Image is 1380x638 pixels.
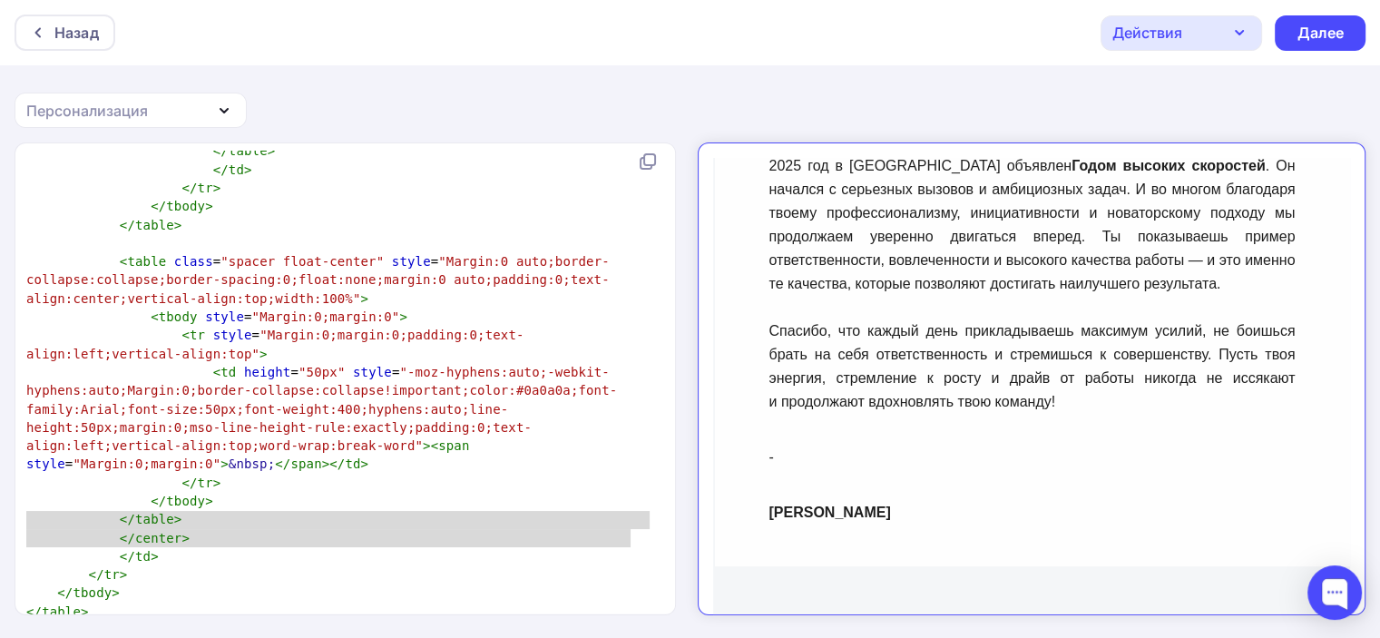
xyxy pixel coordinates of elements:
[26,328,524,360] span: =
[26,254,610,306] span: = =
[244,365,290,379] span: height
[181,531,190,545] span: >
[213,143,229,158] span: </
[42,604,81,619] span: table
[120,531,135,545] span: </
[73,456,220,471] span: "Margin:0;margin:0"
[120,567,128,582] span: >
[26,254,610,306] span: "Margin:0 auto;border-collapse:collapse;border-spacing:0;float:none;margin:0 auto;padding:0;text-...
[112,585,120,600] span: >
[213,162,229,177] span: </
[299,365,345,379] span: "50px"
[399,309,407,324] span: >
[135,512,174,526] span: table
[73,585,112,600] span: tbody
[56,288,61,311] p: -
[229,143,268,158] span: table
[26,456,65,471] span: style
[1101,15,1262,51] button: Действия
[205,199,213,213] span: >
[259,347,268,361] span: >
[151,199,166,213] span: </
[174,254,213,269] span: class
[220,254,384,269] span: "spacer float-center"
[220,365,236,379] span: td
[361,456,369,471] span: >
[181,476,197,490] span: </
[120,218,135,232] span: </
[213,476,221,490] span: >
[268,143,276,158] span: >
[81,604,89,619] span: >
[174,512,182,526] span: >
[229,162,244,177] span: td
[220,456,229,471] span: >
[275,456,290,471] span: </
[151,309,159,324] span: <
[190,328,205,342] span: tr
[26,100,148,122] div: Персонализация
[252,309,400,324] span: "Margin:0;margin:0"
[151,549,159,564] span: >
[205,309,244,324] span: style
[135,218,174,232] span: table
[213,365,221,379] span: <
[423,438,438,453] span: ><
[127,254,166,269] span: table
[104,567,120,582] span: tr
[135,531,181,545] span: center
[26,328,524,360] span: "Margin:0;margin:0;padding:0;text-align:left;vertical-align:top"
[353,365,392,379] span: style
[89,567,104,582] span: </
[56,347,178,362] b: [PERSON_NAME]
[229,456,275,471] span: &nbsp;
[360,291,368,306] span: >
[205,494,213,508] span: >
[322,456,346,471] span: ></
[15,93,247,128] button: Персонализация
[135,549,151,564] span: td
[392,254,431,269] span: style
[120,512,135,526] span: </
[26,365,617,453] span: "-moz-hyphens:auto;-webkit-hyphens:auto;Margin:0;border-collapse:collapse!important;color:#0a0a0a...
[151,494,166,508] span: </
[213,181,221,195] span: >
[174,218,182,232] span: >
[213,328,252,342] span: style
[26,604,42,619] span: </
[1112,22,1182,44] div: Действия
[159,309,198,324] span: tbody
[26,309,407,324] span: =
[26,365,617,471] span: = = =
[290,456,321,471] span: span
[345,456,360,471] span: td
[57,585,73,600] span: </
[244,162,252,177] span: >
[54,22,99,44] div: Назад
[120,254,128,269] span: <
[120,549,135,564] span: </
[438,438,469,453] span: span
[166,199,205,213] span: tbody
[198,181,213,195] span: tr
[198,476,213,490] span: tr
[181,181,197,195] span: </
[1297,23,1344,44] div: Далее
[166,494,205,508] span: tbody
[181,328,190,342] span: <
